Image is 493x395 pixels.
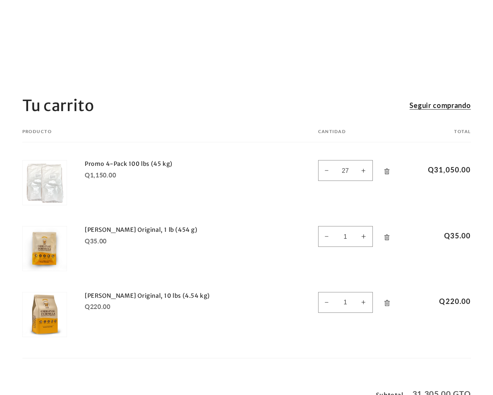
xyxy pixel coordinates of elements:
span: Q35.00 [423,231,471,241]
a: Eliminar Promo 4-Pack 100 lbs (45 kg) [379,162,395,181]
span: Q220.00 [423,296,471,306]
a: Eliminar Sam Original, 1 lb (454 g) [379,228,395,246]
h1: Tu carrito [22,96,94,116]
a: Promo 4-Pack 100 lbs (45 kg) [85,160,218,168]
th: Total [405,129,471,142]
a: [PERSON_NAME] Original, 1 lb (454 g) [85,226,218,234]
input: Cantidad para Promo 4-Pack 100 lbs (45 kg) [336,160,355,181]
span: Q31,050.00 [423,165,471,175]
div: Q220.00 [85,302,218,311]
th: Cantidad [292,129,405,142]
a: Seguir comprando [409,100,471,111]
th: Producto [22,129,292,142]
a: [PERSON_NAME] Original, 10 lbs (4.54 kg) [85,292,218,300]
a: Eliminar Sam Original, 10 lbs (4.54 kg) [379,294,395,312]
div: Q1,150.00 [85,170,218,179]
input: Cantidad para Sam Original, 10 lbs (4.54 kg) [336,292,355,313]
input: Cantidad para Sam Original, 1 lb (454 g) [336,226,355,247]
div: Q35.00 [85,236,218,245]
